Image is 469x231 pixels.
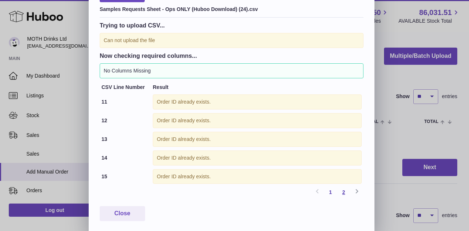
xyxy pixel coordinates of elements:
div: Order ID already exists. [153,132,362,147]
div: Order ID already exists. [153,150,362,165]
a: 1 [324,186,337,199]
th: Result [151,82,363,93]
div: Samples Requests Sheet - Ops ONLY (Huboo Download) (24).csv [100,4,363,13]
h3: Trying to upload CSV... [100,21,363,29]
h3: Now checking required columns... [100,52,363,60]
strong: 14 [101,155,107,161]
strong: 15 [101,174,107,179]
div: Order ID already exists. [153,169,362,184]
div: Order ID already exists. [153,113,362,128]
div: Order ID already exists. [153,94,362,109]
span: Close [114,210,130,216]
div: No Columns Missing [100,63,363,78]
div: Can not upload the file [100,33,363,48]
a: 2 [337,186,350,199]
strong: 11 [101,99,107,105]
th: CSV Line Number [100,82,151,93]
button: Close [100,206,145,221]
strong: 12 [101,118,107,123]
strong: 13 [101,136,107,142]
